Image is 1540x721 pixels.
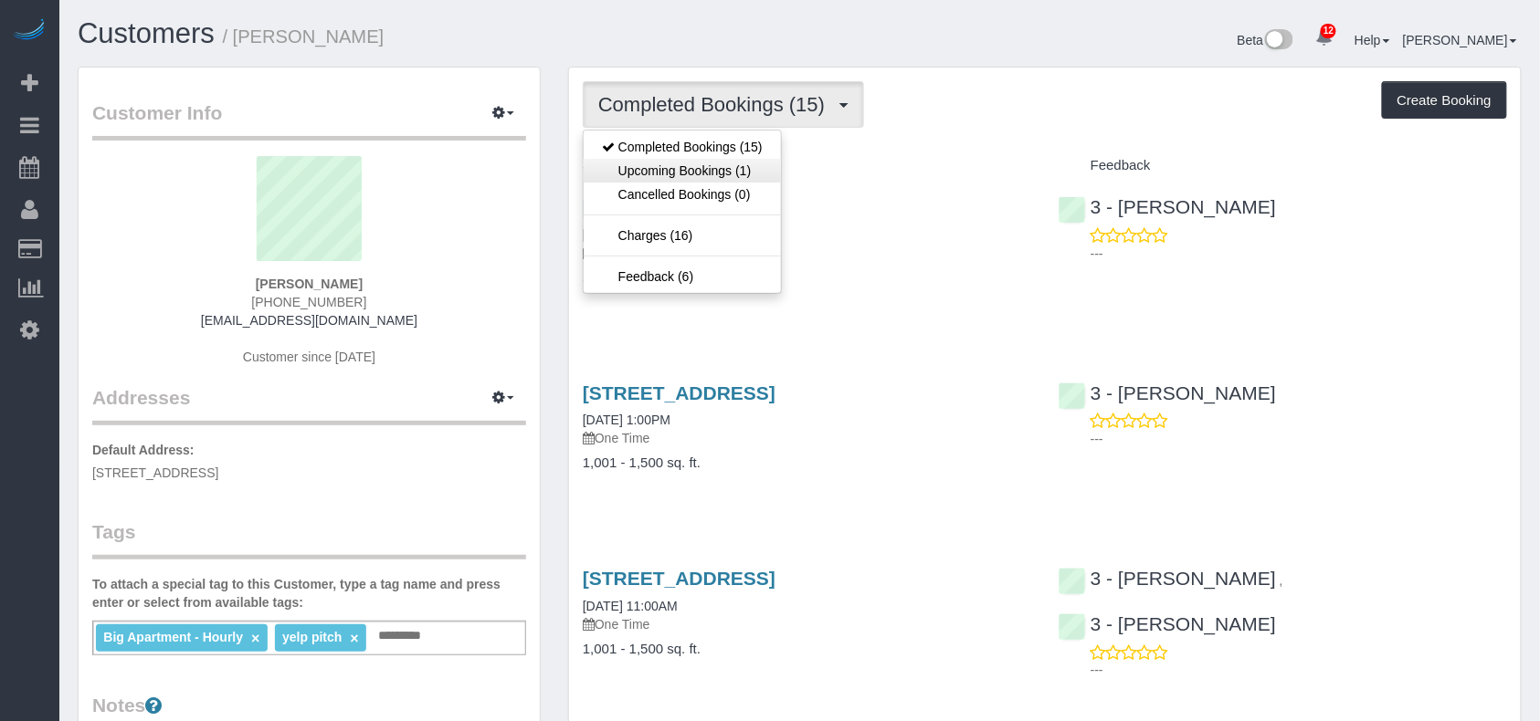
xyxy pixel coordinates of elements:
h4: Service [583,158,1031,173]
span: [STREET_ADDRESS] [92,465,218,480]
p: One Time [583,615,1031,633]
button: Completed Bookings (15) [583,81,864,128]
h4: Feedback [1059,158,1507,173]
a: Completed Bookings (15) [584,135,781,159]
a: × [251,631,259,646]
img: New interface [1263,29,1293,53]
a: 12 [1306,18,1342,58]
a: [STREET_ADDRESS] [583,568,775,589]
h4: 1,001 - 1,500 sq. ft. [583,455,1031,471]
a: Help [1355,33,1390,47]
a: [DATE] 1:00PM [583,413,670,427]
a: Feedback (6) [584,265,781,288]
span: yelp pitch [282,630,342,644]
span: [PHONE_NUMBER] [251,295,366,309]
strong: [PERSON_NAME] [256,277,363,291]
h4: 1,001 - 1,500 sq. ft. [583,642,1031,657]
a: [EMAIL_ADDRESS][DOMAIN_NAME] [201,313,417,328]
span: Customer since [DATE] [243,350,375,364]
img: Automaid Logo [11,18,47,44]
a: Charges (16) [584,224,781,247]
p: One Time [583,244,1031,262]
span: 12 [1321,24,1336,38]
a: [STREET_ADDRESS] [583,382,775,403]
a: 3 - [PERSON_NAME] [1059,568,1276,589]
a: Beta [1238,33,1294,47]
label: Default Address: [92,441,195,459]
p: --- [1091,245,1507,263]
a: 3 - [PERSON_NAME] [1059,382,1276,403]
a: 3 - [PERSON_NAME] [1059,613,1276,634]
button: Create Booking [1382,81,1507,120]
span: , [1280,573,1283,588]
a: Cancelled Bookings (0) [584,183,781,206]
label: To attach a special tag to this Customer, type a tag name and press enter or select from availabl... [92,575,526,611]
p: One Time [583,429,1031,447]
p: --- [1091,661,1507,679]
small: / [PERSON_NAME] [223,26,385,47]
a: Customers [78,17,215,49]
a: × [350,631,358,646]
a: [DATE] 11:00AM [583,599,678,613]
span: Big Apartment - Hourly [103,630,243,644]
h4: 1,001 - 1,500 sq. ft. [583,269,1031,285]
p: --- [1091,430,1507,448]
span: Completed Bookings (15) [598,93,834,116]
a: Upcoming Bookings (1) [584,159,781,183]
legend: Tags [92,518,526,559]
a: [PERSON_NAME] [1403,33,1517,47]
legend: Customer Info [92,99,526,141]
a: 3 - [PERSON_NAME] [1059,196,1276,217]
